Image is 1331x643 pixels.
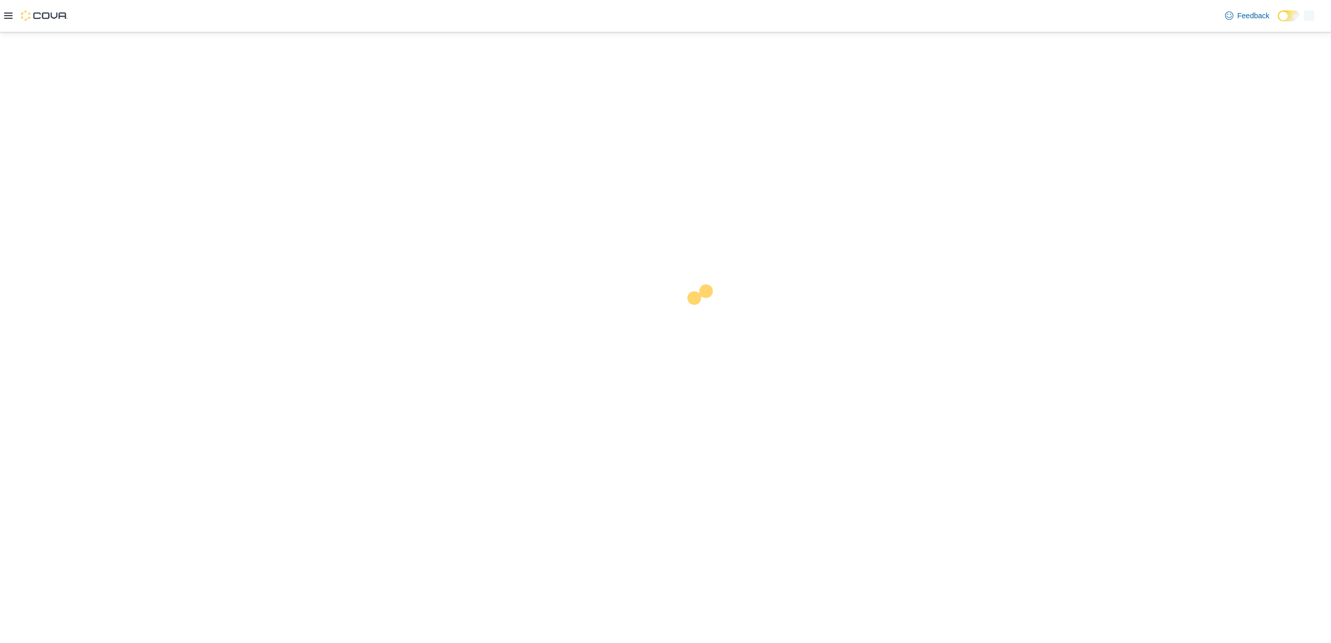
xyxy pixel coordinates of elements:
[1278,10,1300,21] input: Dark Mode
[1221,5,1274,26] a: Feedback
[1238,10,1269,21] span: Feedback
[666,277,744,355] img: cova-loader
[21,10,68,21] img: Cova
